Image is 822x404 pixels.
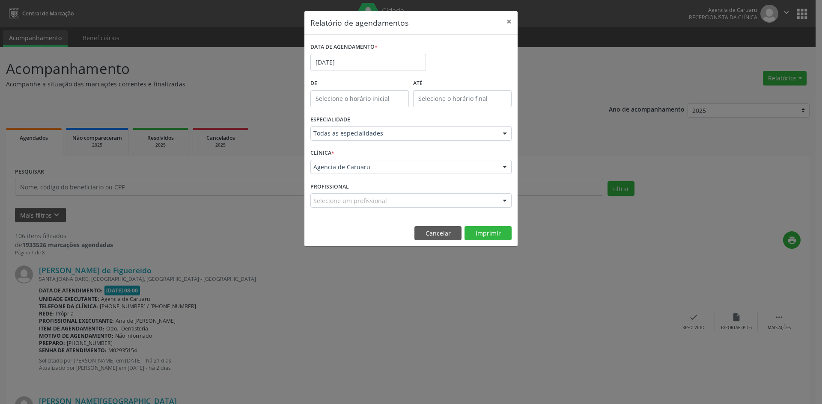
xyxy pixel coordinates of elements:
span: Agencia de Caruaru [313,163,494,171]
button: Cancelar [414,226,462,241]
span: Selecione um profissional [313,196,387,205]
label: CLÍNICA [310,147,334,160]
button: Imprimir [465,226,512,241]
label: ATÉ [413,77,512,90]
button: Close [500,11,518,32]
input: Selecione uma data ou intervalo [310,54,426,71]
label: ESPECIALIDADE [310,113,350,127]
input: Selecione o horário inicial [310,90,409,107]
label: DATA DE AGENDAMENTO [310,41,378,54]
input: Selecione o horário final [413,90,512,107]
label: PROFISSIONAL [310,180,349,193]
span: Todas as especialidades [313,129,494,138]
label: De [310,77,409,90]
h5: Relatório de agendamentos [310,17,408,28]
